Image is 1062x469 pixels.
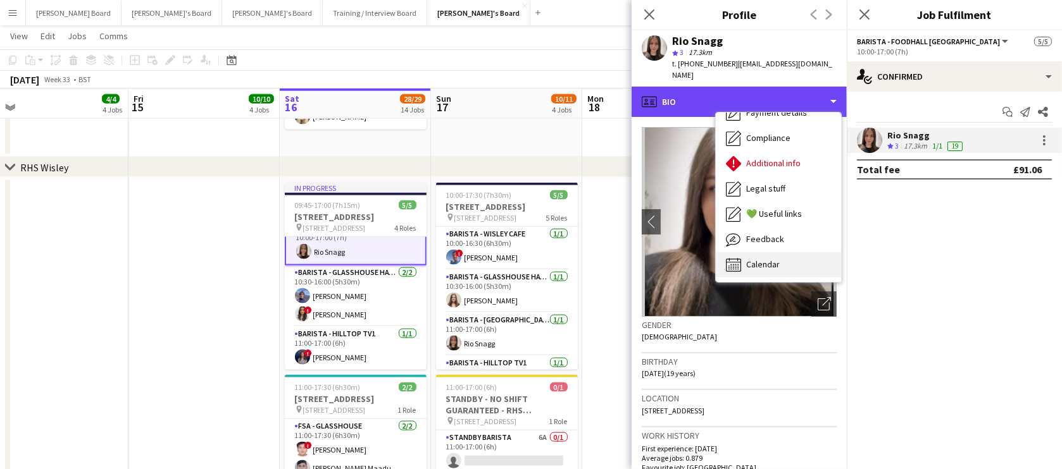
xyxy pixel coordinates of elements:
[102,94,120,104] span: 4/4
[132,100,144,114] span: 15
[436,227,578,270] app-card-role: Barista - Wisley Cafe1/110:00-16:30 (6h30m)![PERSON_NAME]
[550,382,568,392] span: 0/1
[446,382,497,392] span: 11:00-17:00 (6h)
[285,265,427,327] app-card-role: Barista - Glasshouse Hatch2/210:30-16:00 (5h30m)[PERSON_NAME]![PERSON_NAME]
[642,319,837,331] h3: Gender
[434,100,451,114] span: 17
[716,151,841,176] div: Additional info
[642,332,717,341] span: [DEMOGRAPHIC_DATA]
[134,93,144,104] span: Fri
[249,105,273,114] div: 4 Jobs
[1034,37,1052,46] span: 5/5
[42,75,73,84] span: Week 33
[847,61,1062,92] div: Confirmed
[811,291,837,317] div: Open photos pop-in
[672,59,738,68] span: t. [PHONE_NUMBER]
[454,213,517,222] span: [STREET_ADDRESS]
[94,28,133,44] a: Comms
[642,406,704,415] span: [STREET_ADDRESS]
[20,161,68,174] div: RHS Wisley
[901,141,930,152] div: 17.3km
[887,130,965,141] div: Rio Snagg
[746,208,802,219] span: 💚 Useful links
[746,107,807,118] span: Payment details
[427,1,530,25] button: [PERSON_NAME]'s Board
[932,141,942,150] app-skills-label: 1/1
[436,356,578,399] app-card-role: Barista - Hilltop TV11/111:00-17:00 (6h)
[716,227,841,252] div: Feedback
[222,1,323,25] button: [PERSON_NAME]'s Board
[642,453,837,463] p: Average jobs: 0.879
[642,393,837,404] h3: Location
[857,47,1052,56] div: 10:00-17:00 (7h)
[285,327,427,370] app-card-role: Barista - Hilltop TV11/111:00-17:00 (6h)![PERSON_NAME]
[642,356,837,367] h3: Birthday
[41,30,55,42] span: Edit
[549,417,568,426] span: 1 Role
[295,382,361,392] span: 11:00-17:30 (6h30m)
[857,163,900,176] div: Total fee
[304,350,312,357] span: !
[551,94,577,104] span: 10/11
[895,141,899,150] span: 3
[285,220,427,265] app-card-role: Barista - Foodhall [GEOGRAPHIC_DATA]1/110:00-17:00 (7h)Rio Snagg
[1013,163,1042,176] div: £91.06
[285,93,299,104] span: Sat
[746,233,784,245] span: Feedback
[323,1,427,25] button: Training / Interview Board
[436,183,578,370] app-job-card: 10:00-17:30 (7h30m)5/5[STREET_ADDRESS] [STREET_ADDRESS]5 RolesBarista - Wisley Cafe1/110:00-16:30...
[857,37,1010,46] button: Barista - Foodhall [GEOGRAPHIC_DATA]
[847,6,1062,23] h3: Job Fulfilment
[5,28,33,44] a: View
[285,183,427,370] div: In progress09:45-17:00 (7h15m)5/5[STREET_ADDRESS] [STREET_ADDRESS]4 RolesBarista - Glasshouse1/10...
[35,28,60,44] a: Edit
[716,252,841,277] div: Calendar
[436,93,451,104] span: Sun
[672,59,832,80] span: | [EMAIL_ADDRESS][DOMAIN_NAME]
[746,259,780,270] span: Calendar
[686,47,715,57] span: 17.3km
[454,417,517,426] span: [STREET_ADDRESS]
[642,127,837,317] img: Crew avatar or photo
[399,200,416,210] span: 5/5
[716,126,841,151] div: Compliance
[285,393,427,405] h3: [STREET_ADDRESS]
[716,202,841,227] div: 💚 Useful links
[285,211,427,222] h3: [STREET_ADDRESS]
[552,105,576,114] div: 4 Jobs
[285,183,427,193] div: In progress
[401,105,425,114] div: 14 Jobs
[642,444,837,453] p: First experience: [DATE]
[395,223,416,233] span: 4 Roles
[632,87,847,117] div: Bio
[546,213,568,222] span: 5 Roles
[642,368,696,378] span: [DATE] (19 years)
[947,142,963,151] div: 19
[585,100,604,114] span: 18
[746,183,785,194] span: Legal stuff
[446,190,512,200] span: 10:00-17:30 (7h30m)
[550,190,568,200] span: 5/5
[63,28,92,44] a: Jobs
[746,157,801,169] span: Additional info
[436,270,578,313] app-card-role: Barista - Glasshouse Hatch1/110:30-16:00 (5h30m)[PERSON_NAME]
[400,94,425,104] span: 28/29
[436,313,578,356] app-card-role: Barista - [GEOGRAPHIC_DATA] [GEOGRAPHIC_DATA]1/111:00-17:00 (6h)Rio Snagg
[436,393,578,416] h3: STANDBY - NO SHIFT GUARANTEED - RHS [STREET_ADDRESS]
[716,100,841,126] div: Payment details
[398,405,416,415] span: 1 Role
[746,132,790,143] span: Compliance
[249,94,274,104] span: 10/10
[857,37,1000,46] span: Barista - Foodhall Stonepine Cafe
[99,30,128,42] span: Comms
[78,75,91,84] div: BST
[295,200,361,210] span: 09:45-17:00 (7h15m)
[304,307,312,314] span: !
[10,73,39,86] div: [DATE]
[632,6,847,23] h3: Profile
[26,1,122,25] button: [PERSON_NAME] Board
[303,223,366,233] span: [STREET_ADDRESS]
[680,47,684,57] span: 3
[303,405,366,415] span: [STREET_ADDRESS]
